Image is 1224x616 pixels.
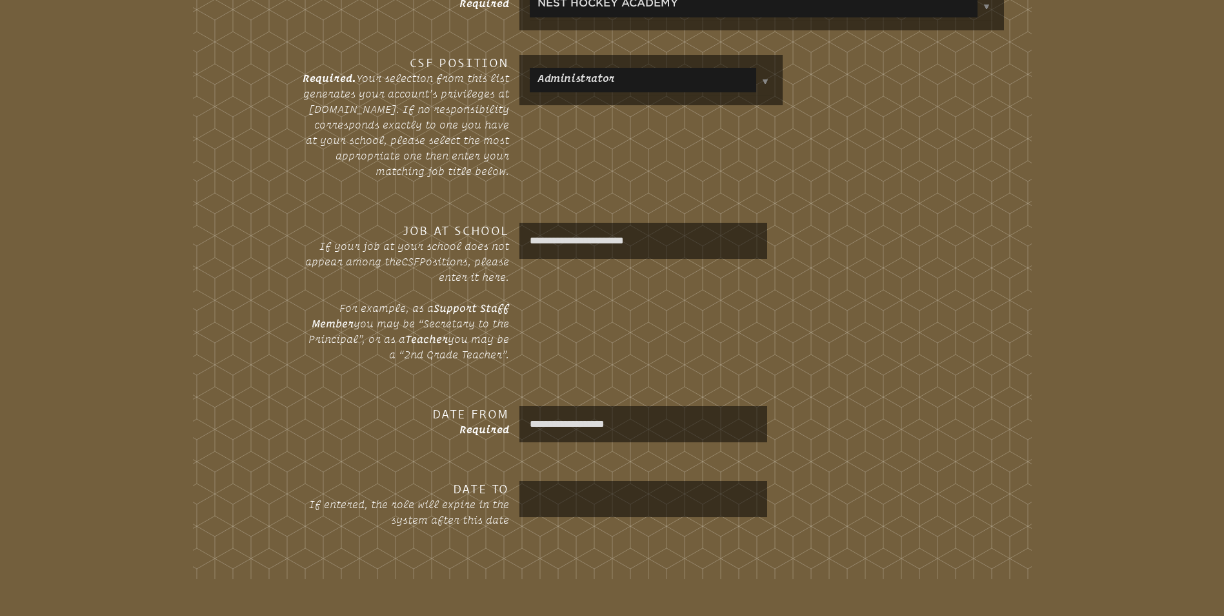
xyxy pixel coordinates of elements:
h3: CSF Position [303,55,509,70]
a: Administrator [532,68,615,88]
p: If entered, the role will expire in the system after this date [303,497,509,528]
p: Your selection from this list generates your account’s privileges at [DOMAIN_NAME]. If no respons... [303,70,509,179]
strong: Teacher [405,333,448,345]
h3: Date From [303,406,509,422]
p: If your job at your school does not appear among the Positions, please enter it here. For example... [303,238,509,362]
h3: Job at School [303,223,509,238]
span: Required. [303,72,356,84]
span: CSF [401,256,419,267]
span: Required [459,424,509,435]
h3: Date To [303,481,509,497]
